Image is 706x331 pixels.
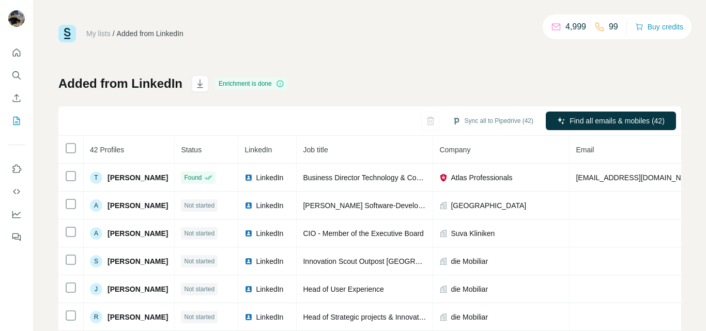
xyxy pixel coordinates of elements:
[244,201,253,210] img: LinkedIn logo
[439,146,470,154] span: Company
[8,66,25,85] button: Search
[108,284,168,294] span: [PERSON_NAME]
[303,201,438,210] span: [PERSON_NAME] Software-Development
[108,172,168,183] span: [PERSON_NAME]
[256,312,283,322] span: LinkedIn
[108,256,168,266] span: [PERSON_NAME]
[216,77,287,90] div: Enrichment is done
[8,160,25,178] button: Use Surfe on LinkedIn
[58,75,182,92] h1: Added from LinkedIn
[303,174,488,182] span: Business Director Technology & Continuous Improvement
[244,174,253,182] img: LinkedIn logo
[108,228,168,239] span: [PERSON_NAME]
[108,200,168,211] span: [PERSON_NAME]
[546,112,676,130] button: Find all emails & mobiles (42)
[244,257,253,265] img: LinkedIn logo
[108,312,168,322] span: [PERSON_NAME]
[256,172,283,183] span: LinkedIn
[445,113,541,129] button: Sync all to Pipedrive (42)
[58,25,76,42] img: Surfe Logo
[117,28,183,39] div: Added from LinkedIn
[8,205,25,224] button: Dashboard
[90,283,102,295] div: J
[244,146,272,154] span: LinkedIn
[635,20,683,34] button: Buy credits
[8,182,25,201] button: Use Surfe API
[451,200,526,211] span: [GEOGRAPHIC_DATA]
[8,89,25,107] button: Enrich CSV
[256,284,283,294] span: LinkedIn
[244,285,253,293] img: LinkedIn logo
[8,112,25,130] button: My lists
[113,28,115,39] li: /
[256,256,283,266] span: LinkedIn
[451,228,495,239] span: Suva Kliniken
[184,173,202,182] span: Found
[184,229,214,238] span: Not started
[303,285,383,293] span: Head of User Experience
[90,199,102,212] div: A
[609,21,618,33] p: 99
[8,228,25,246] button: Feedback
[184,201,214,210] span: Not started
[90,146,124,154] span: 42 Profiles
[565,21,586,33] p: 4,999
[90,255,102,267] div: S
[570,116,665,126] span: Find all emails & mobiles (42)
[90,171,102,184] div: T
[86,29,111,38] a: My lists
[303,313,428,321] span: Head of Strategic projects & Innovation
[303,257,462,265] span: Innovation Scout Outpost [GEOGRAPHIC_DATA]
[8,43,25,62] button: Quick start
[244,313,253,321] img: LinkedIn logo
[8,10,25,27] img: Avatar
[451,172,512,183] span: Atlas Professionals
[90,311,102,323] div: R
[303,229,423,238] span: CIO - Member of the Executive Board
[256,200,283,211] span: LinkedIn
[576,146,594,154] span: Email
[451,256,488,266] span: die Mobiliar
[244,229,253,238] img: LinkedIn logo
[576,174,698,182] span: [EMAIL_ADDRESS][DOMAIN_NAME]
[439,174,448,182] img: company-logo
[90,227,102,240] div: A
[451,312,488,322] span: die Mobiliar
[256,228,283,239] span: LinkedIn
[303,146,328,154] span: Job title
[184,285,214,294] span: Not started
[181,146,202,154] span: Status
[184,312,214,322] span: Not started
[184,257,214,266] span: Not started
[451,284,488,294] span: die Mobiliar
